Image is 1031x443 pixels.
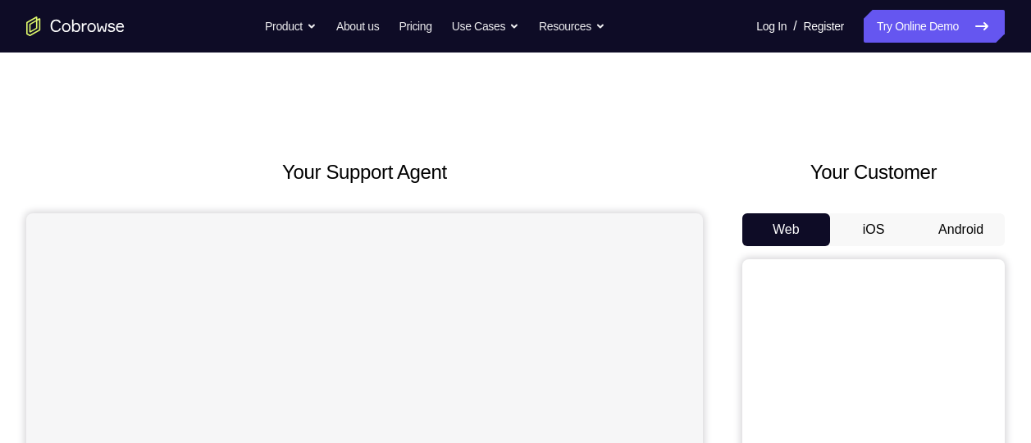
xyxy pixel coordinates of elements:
h2: Your Support Agent [26,158,703,187]
a: Register [804,10,844,43]
button: Use Cases [452,10,519,43]
span: / [793,16,796,36]
button: Resources [539,10,605,43]
a: Log In [756,10,787,43]
h2: Your Customer [742,158,1005,187]
button: Android [917,213,1005,246]
button: iOS [830,213,918,246]
a: Try Online Demo [864,10,1005,43]
a: Go to the home page [26,16,125,36]
button: Web [742,213,830,246]
a: Pricing [399,10,431,43]
button: Product [265,10,317,43]
a: About us [336,10,379,43]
